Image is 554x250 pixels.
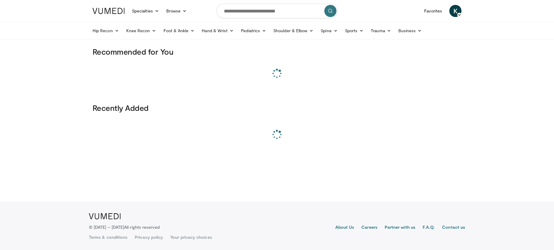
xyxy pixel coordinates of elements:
a: K [449,5,461,17]
a: Careers [361,224,377,231]
a: Hip Recon [89,25,123,37]
a: Specialties [128,5,163,17]
h3: Recommended for You [93,47,461,57]
a: Hand & Wrist [198,25,237,37]
a: Your privacy choices [170,234,212,240]
img: VuMedi Logo [93,8,125,14]
a: Knee Recon [123,25,160,37]
a: Browse [163,5,191,17]
p: © [DATE] – [DATE] [89,224,160,230]
a: Partner with us [385,224,415,231]
a: Shoulder & Elbow [270,25,317,37]
a: Favorites [421,5,446,17]
a: Sports [341,25,367,37]
a: Foot & Ankle [160,25,198,37]
a: Trauma [367,25,395,37]
a: Terms & conditions [89,234,127,240]
input: Search topics, interventions [216,4,338,18]
a: Privacy policy [135,234,163,240]
a: Contact us [442,224,465,231]
span: All rights reserved [124,224,160,230]
a: Pediatrics [237,25,270,37]
a: F.A.Q. [423,224,435,231]
a: Spine [317,25,341,37]
img: VuMedi Logo [89,213,121,219]
a: Business [395,25,426,37]
h3: Recently Added [93,103,461,113]
a: About Us [335,224,354,231]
